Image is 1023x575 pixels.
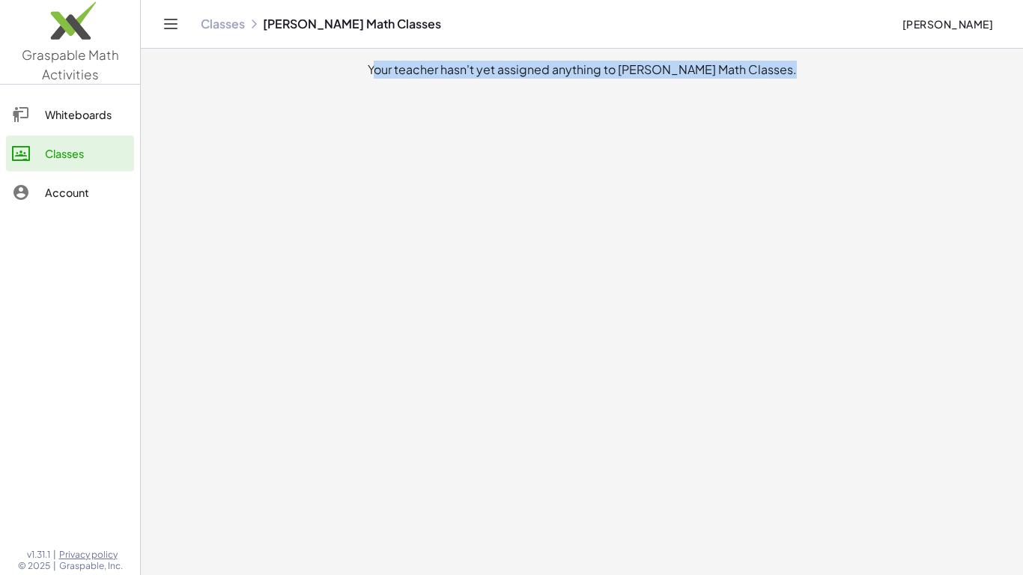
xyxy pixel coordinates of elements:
span: | [53,549,56,561]
span: Graspable Math Activities [22,46,119,82]
span: Graspable, Inc. [59,560,123,572]
div: Classes [45,144,128,162]
a: Classes [201,16,245,31]
a: Whiteboards [6,97,134,133]
button: Toggle navigation [159,12,183,36]
div: Account [45,183,128,201]
a: Classes [6,136,134,171]
button: [PERSON_NAME] [890,10,1005,37]
span: © 2025 [18,560,50,572]
div: Whiteboards [45,106,128,124]
a: Account [6,174,134,210]
span: [PERSON_NAME] [902,17,993,31]
a: Privacy policy [59,549,123,561]
span: | [53,560,56,572]
span: v1.31.1 [27,549,50,561]
div: Your teacher hasn't yet assigned anything to [PERSON_NAME] Math Classes. [153,61,1011,79]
